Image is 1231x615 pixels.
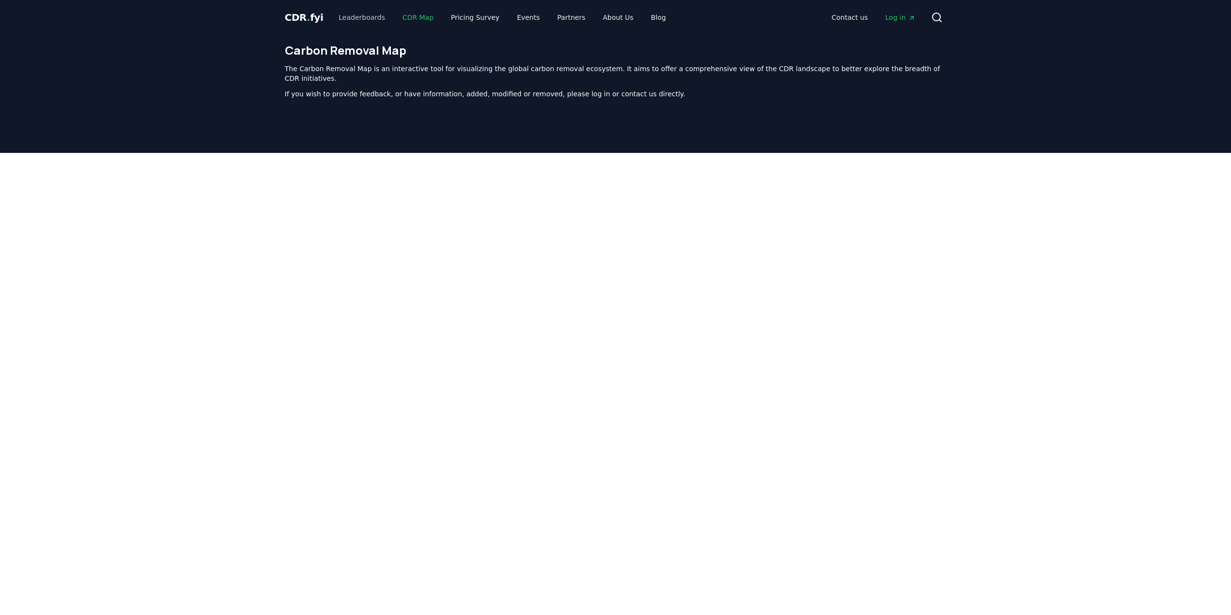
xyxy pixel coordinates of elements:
[285,43,947,58] h1: Carbon Removal Map
[824,9,875,26] a: Contact us
[643,9,674,26] a: Blog
[285,12,324,23] span: CDR fyi
[885,13,915,22] span: Log in
[509,9,548,26] a: Events
[285,11,324,24] a: CDR.fyi
[285,64,947,83] p: The Carbon Removal Map is an interactive tool for visualizing the global carbon removal ecosystem...
[307,12,310,23] span: .
[331,9,393,26] a: Leaderboards
[824,9,923,26] nav: Main
[877,9,923,26] a: Log in
[595,9,641,26] a: About Us
[331,9,673,26] nav: Main
[549,9,593,26] a: Partners
[395,9,441,26] a: CDR Map
[443,9,507,26] a: Pricing Survey
[285,89,947,99] p: If you wish to provide feedback, or have information, added, modified or removed, please log in o...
